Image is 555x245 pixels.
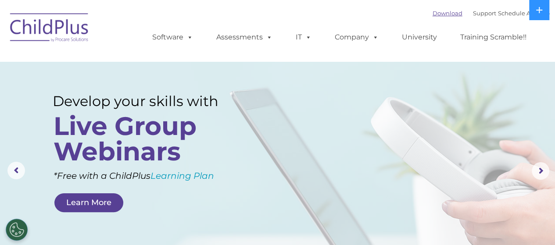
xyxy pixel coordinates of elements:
font: | [433,10,550,17]
a: Company [326,28,387,46]
a: Software [143,28,202,46]
a: Assessments [208,28,281,46]
rs-layer: *Free with a ChildPlus [54,167,250,184]
a: Download [433,10,462,17]
span: Phone number [122,94,159,100]
a: IT [287,28,320,46]
a: Training Scramble!! [451,28,535,46]
a: Schedule A Demo [498,10,550,17]
button: Cookies Settings [6,219,28,241]
span: Last name [122,58,149,64]
a: Learn More [54,193,123,212]
a: Support [473,10,496,17]
img: ChildPlus by Procare Solutions [6,7,93,51]
rs-layer: Develop your skills with [53,93,236,110]
a: University [393,28,446,46]
a: Learning Plan [150,170,214,181]
rs-layer: Live Group Webinars [54,114,234,164]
